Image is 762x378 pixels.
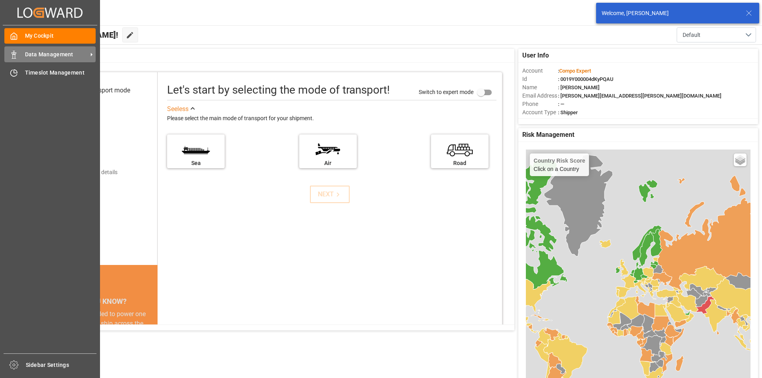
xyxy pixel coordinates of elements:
[558,93,722,99] span: : [PERSON_NAME][EMAIL_ADDRESS][PERSON_NAME][DOMAIN_NAME]
[522,75,558,83] span: Id
[25,50,88,59] span: Data Management
[558,101,564,107] span: : —
[167,104,189,114] div: See less
[522,130,574,140] span: Risk Management
[43,293,158,309] div: DID YOU KNOW?
[522,100,558,108] span: Phone
[558,76,614,82] span: : 0019Y000004dKyPQAU
[522,83,558,92] span: Name
[558,68,591,74] span: :
[534,157,585,164] h4: Country Risk Score
[522,67,558,75] span: Account
[318,190,342,199] div: NEXT
[146,309,158,376] button: next slide / item
[33,27,118,42] span: Hello [PERSON_NAME]!
[558,84,600,90] span: : [PERSON_NAME]
[4,65,96,81] a: Timeslot Management
[167,114,496,123] div: Please select the main mode of transport for your shipment.
[559,68,591,74] span: Compo Expert
[167,82,390,98] div: Let's start by selecting the mode of transport!
[522,51,549,60] span: User Info
[522,108,558,117] span: Account Type
[303,159,353,167] div: Air
[435,159,485,167] div: Road
[171,159,221,167] div: Sea
[734,154,747,166] a: Layers
[522,92,558,100] span: Email Address
[4,28,96,44] a: My Cockpit
[25,69,96,77] span: Timeslot Management
[26,361,97,369] span: Sidebar Settings
[419,88,473,95] span: Switch to expert mode
[558,109,578,115] span: : Shipper
[52,309,148,366] div: The energy needed to power one large container ship across the ocean in a single day is the same ...
[25,32,96,40] span: My Cockpit
[534,157,585,172] div: Click on a Country
[310,186,350,203] button: NEXT
[602,9,738,17] div: Welcome, [PERSON_NAME]
[677,27,756,42] button: open menu
[683,31,700,39] span: Default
